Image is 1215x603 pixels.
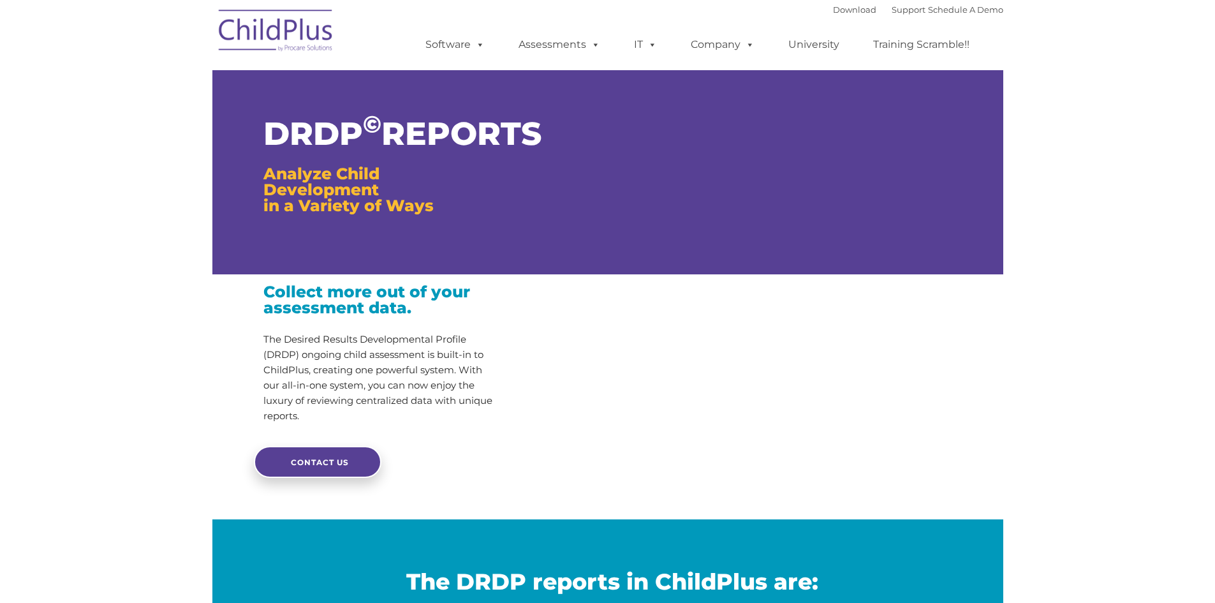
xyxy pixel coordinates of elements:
[621,32,670,57] a: IT
[363,110,381,138] sup: ©
[892,4,925,15] a: Support
[506,32,613,57] a: Assessments
[263,118,497,150] h1: DRDP REPORTS
[212,1,340,64] img: ChildPlus by Procare Solutions
[222,567,1003,596] h2: The DRDP reports in ChildPlus are:
[263,284,497,316] h3: Collect more out of your assessment data.
[833,4,876,15] a: Download
[263,164,379,199] span: Analyze Child Development
[678,32,767,57] a: Company
[928,4,1003,15] a: Schedule A Demo
[263,332,497,424] p: The Desired Results Developmental Profile (DRDP) ongoing child assessment is built-in to ChildPlu...
[291,458,349,467] span: CONTACT US
[860,32,982,57] a: Training Scramble!!
[254,446,381,478] a: CONTACT US
[413,32,497,57] a: Software
[263,196,434,215] span: in a Variety of Ways
[776,32,852,57] a: University
[833,4,1003,15] font: |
